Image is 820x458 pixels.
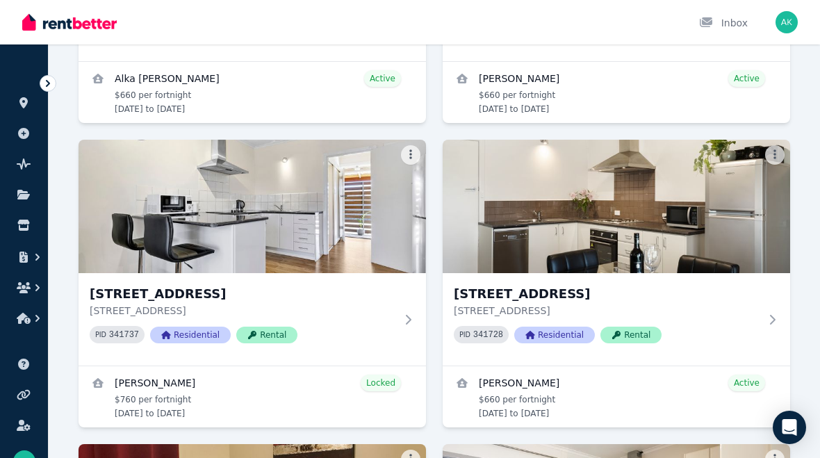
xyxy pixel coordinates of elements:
[459,331,470,338] small: PID
[95,331,106,338] small: PID
[443,366,790,427] a: View details for Kylie Webster
[150,327,231,343] span: Residential
[773,411,806,444] div: Open Intercom Messenger
[22,12,117,33] img: RentBetter
[776,11,798,33] img: Adie Kriesl
[699,16,748,30] div: Inbox
[514,327,595,343] span: Residential
[90,284,395,304] h3: [STREET_ADDRESS]
[454,284,760,304] h3: [STREET_ADDRESS]
[90,304,395,318] p: [STREET_ADDRESS]
[454,304,760,318] p: [STREET_ADDRESS]
[79,62,426,123] a: View details for Alka Snow Shaji
[79,140,426,366] a: 3/17 Brown Street, Trafalgar[STREET_ADDRESS][STREET_ADDRESS]PID 341737ResidentialRental
[473,330,503,340] code: 341728
[79,366,426,427] a: View details for Khloe L Morrison
[443,62,790,123] a: View details for Garry Young
[443,140,790,366] a: 4/17 Brown Street, Trafalgar[STREET_ADDRESS][STREET_ADDRESS]PID 341728ResidentialRental
[765,145,785,165] button: More options
[401,145,420,165] button: More options
[79,140,426,273] img: 3/17 Brown Street, Trafalgar
[109,330,139,340] code: 341737
[236,327,297,343] span: Rental
[443,140,790,273] img: 4/17 Brown Street, Trafalgar
[600,327,662,343] span: Rental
